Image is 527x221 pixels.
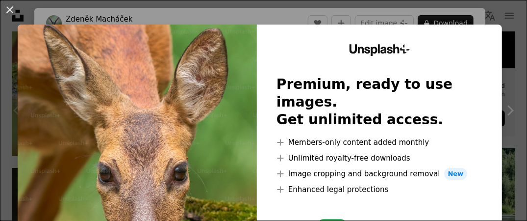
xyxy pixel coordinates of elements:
li: Enhanced legal protections [276,184,482,195]
li: Image cropping and background removal [276,168,482,180]
li: Members-only content added monthly [276,137,482,148]
h2: Premium, ready to use images. Get unlimited access. [276,76,482,129]
span: New [444,168,468,180]
li: Unlimited royalty-free downloads [276,152,482,164]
